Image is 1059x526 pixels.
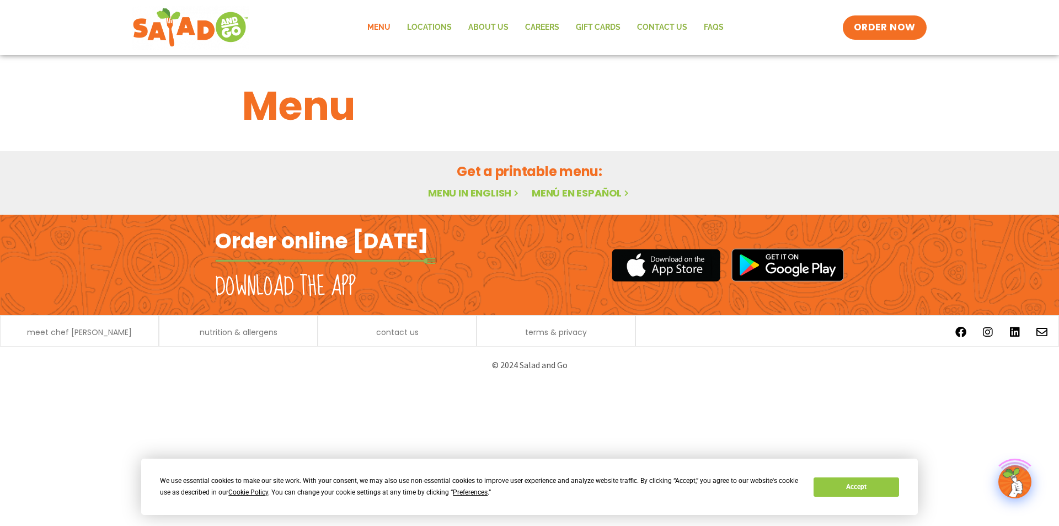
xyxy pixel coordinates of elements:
img: google_play [731,248,844,281]
p: © 2024 Salad and Go [221,358,838,373]
a: GIFT CARDS [568,15,629,40]
img: fork [215,258,436,264]
h2: Get a printable menu: [242,162,817,181]
span: ORDER NOW [854,21,916,34]
a: ORDER NOW [843,15,927,40]
h2: Download the app [215,272,356,302]
a: contact us [376,328,419,336]
a: nutrition & allergens [200,328,277,336]
a: Contact Us [629,15,696,40]
a: Menu in English [428,186,521,200]
h1: Menu [242,76,817,136]
a: FAQs [696,15,732,40]
img: new-SAG-logo-768×292 [132,6,249,50]
button: Accept [814,477,898,497]
a: meet chef [PERSON_NAME] [27,328,132,336]
nav: Menu [359,15,732,40]
a: Locations [399,15,460,40]
span: Preferences [453,488,488,496]
div: We use essential cookies to make our site work. With your consent, we may also use non-essential ... [160,475,800,498]
a: Menú en español [532,186,631,200]
span: Cookie Policy [228,488,268,496]
a: About Us [460,15,517,40]
a: Careers [517,15,568,40]
a: terms & privacy [525,328,587,336]
div: Cookie Consent Prompt [141,459,918,515]
img: appstore [612,247,720,283]
a: Menu [359,15,399,40]
h2: Order online [DATE] [215,227,429,254]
